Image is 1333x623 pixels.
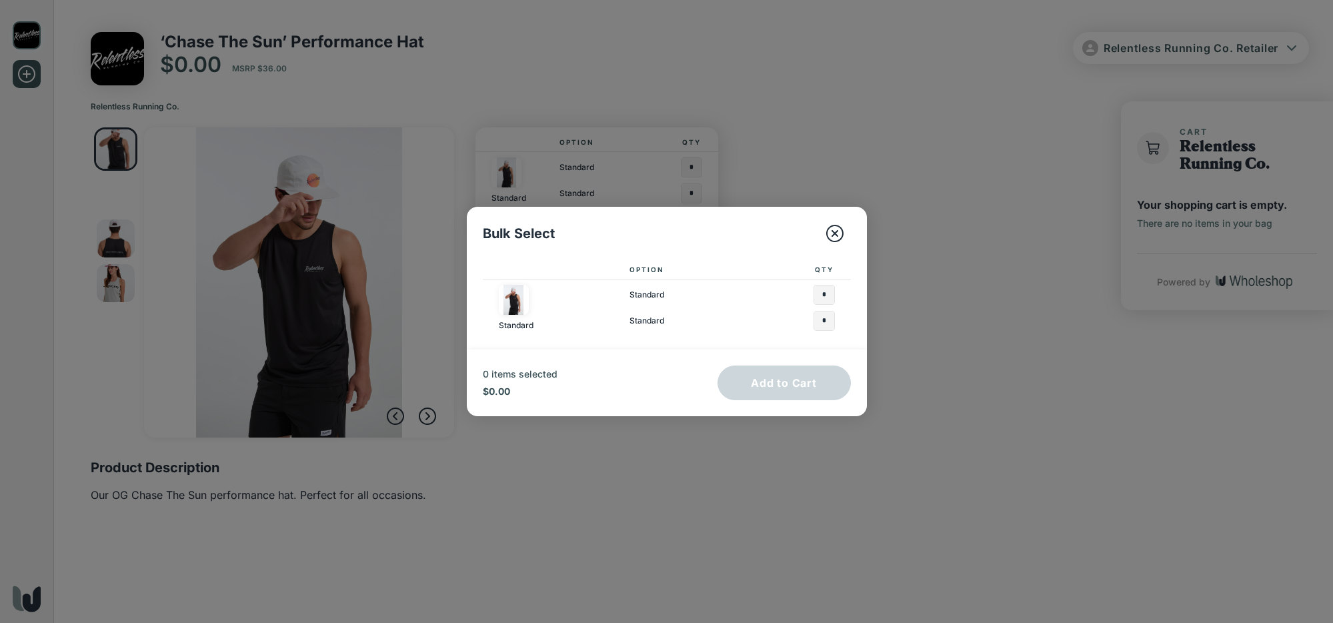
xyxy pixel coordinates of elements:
[499,320,533,331] p: Standard
[629,265,755,273] span: Option
[483,225,555,242] p: Bulk Select
[499,285,529,315] img: Screenshot2025-03-05at8.46.53PM.png
[483,368,557,380] p: 0 items selected
[814,260,835,279] span: Qty
[629,285,755,305] p: Standard
[629,311,755,331] p: Standard
[483,386,510,397] span: $0.00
